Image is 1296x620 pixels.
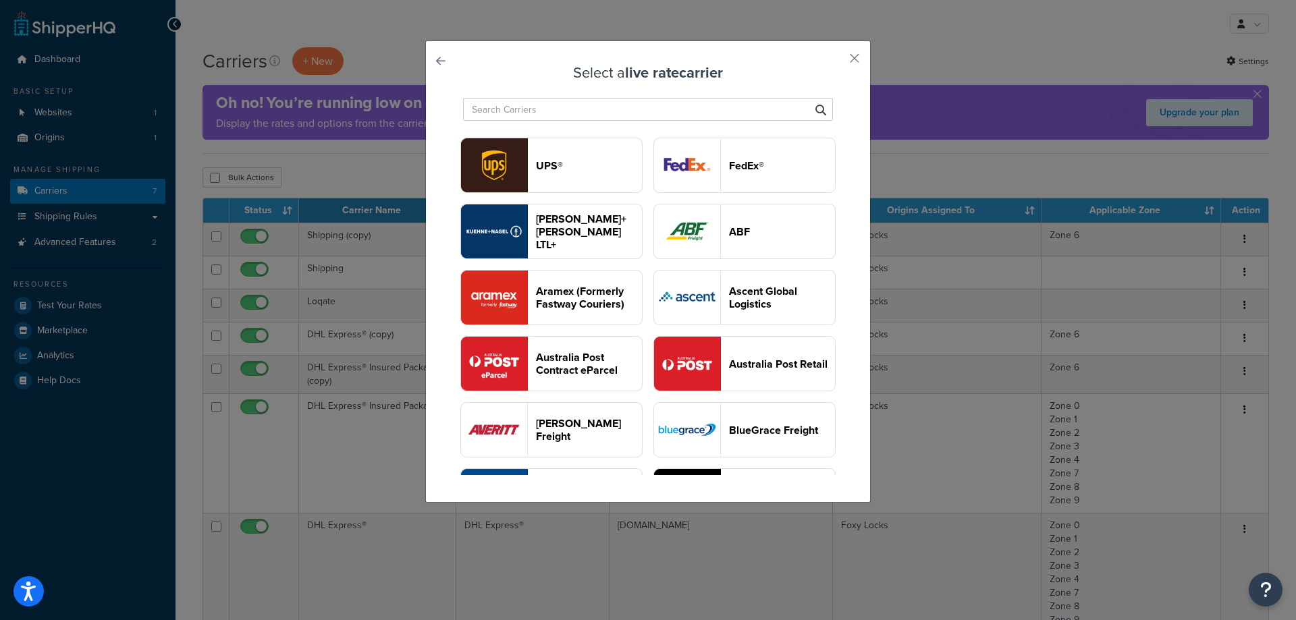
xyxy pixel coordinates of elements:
[654,204,720,258] img: abfFreight logo
[729,285,835,310] header: Ascent Global Logistics
[653,138,836,193] button: fedEx logoFedEx®
[654,469,720,523] img: customCoFreight logo
[1249,573,1282,607] button: Open Resource Center
[460,138,643,193] button: ups logoUPS®
[460,270,643,325] button: fastwayv2 logoAramex (Formerly Fastway Couriers)
[536,213,642,251] header: [PERSON_NAME]+[PERSON_NAME] LTL+
[461,337,527,391] img: eParcel logo
[653,468,836,524] button: customCoFreight logo
[460,65,836,81] h3: Select a
[654,403,720,457] img: bluegraceFreight logo
[536,351,642,376] header: Australia Post Contract eParcel
[461,138,527,192] img: ups logo
[654,138,720,192] img: fedEx logo
[460,204,643,259] button: reTransFreight logo[PERSON_NAME]+[PERSON_NAME] LTL+
[536,159,642,172] header: UPS®
[460,402,643,457] button: averittFreight logo[PERSON_NAME] Freight
[536,417,642,443] header: [PERSON_NAME] Freight
[653,270,836,325] button: onestopshippingFreight logoAscent Global Logistics
[460,336,643,391] button: eParcel logoAustralia Post Contract eParcel
[625,61,723,84] strong: live rate carrier
[461,469,527,523] img: canadaPost logo
[460,468,643,524] button: canadaPost logo
[729,225,835,238] header: ABF
[653,204,836,259] button: abfFreight logoABF
[729,424,835,436] header: BlueGrace Freight
[654,271,720,325] img: onestopshippingFreight logo
[461,403,527,457] img: averittFreight logo
[463,98,833,121] input: Search Carriers
[654,337,720,391] img: ausPost logo
[729,358,835,370] header: Australia Post Retail
[536,285,642,310] header: Aramex (Formerly Fastway Couriers)
[653,336,836,391] button: ausPost logoAustralia Post Retail
[729,159,835,172] header: FedEx®
[461,271,527,325] img: fastwayv2 logo
[461,204,527,258] img: reTransFreight logo
[653,402,836,457] button: bluegraceFreight logoBlueGrace Freight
